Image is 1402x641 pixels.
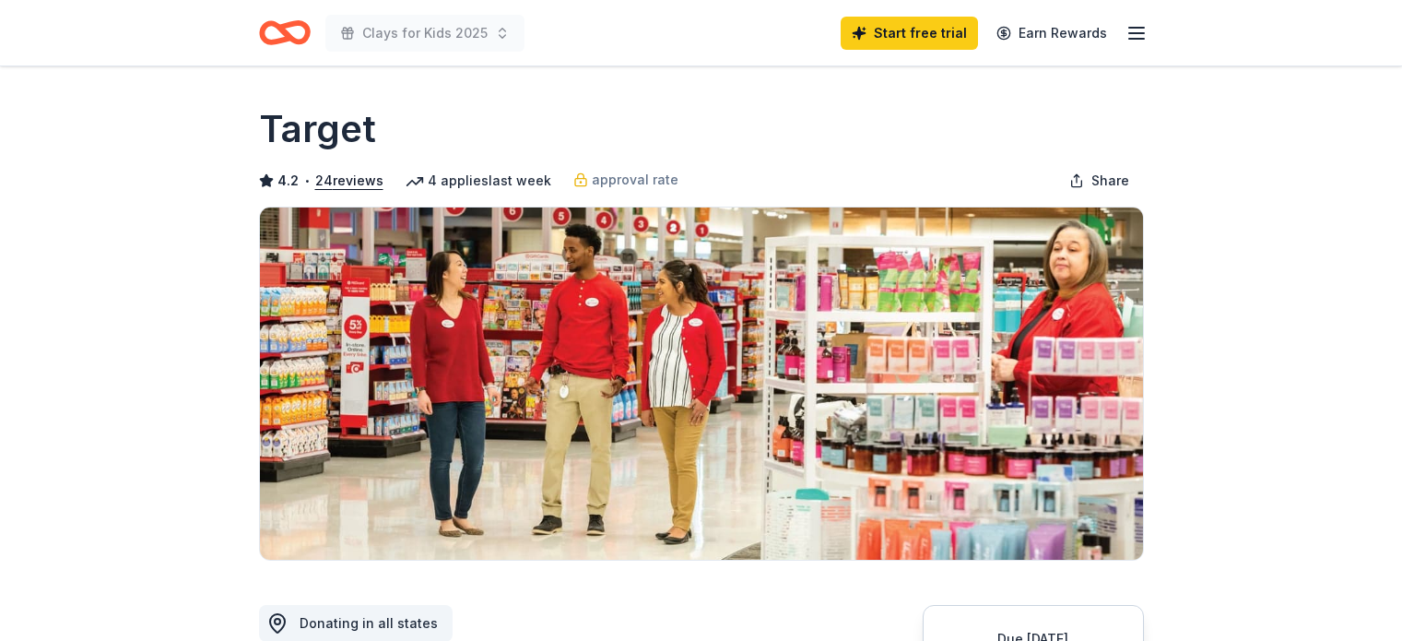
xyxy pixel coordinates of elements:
a: Start free trial [841,17,978,50]
span: Donating in all states [300,615,438,631]
span: approval rate [592,169,678,191]
img: Image for Target [260,208,1143,560]
div: 4 applies last week [406,170,551,192]
span: • [303,173,310,188]
span: 4.2 [277,170,299,192]
a: Earn Rewards [985,17,1118,50]
button: 24reviews [315,170,383,192]
button: Share [1054,162,1144,199]
h1: Target [259,103,376,155]
a: approval rate [573,169,678,191]
span: Clays for Kids 2025 [362,22,488,44]
button: Clays for Kids 2025 [325,15,524,52]
a: Home [259,11,311,54]
span: Share [1091,170,1129,192]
